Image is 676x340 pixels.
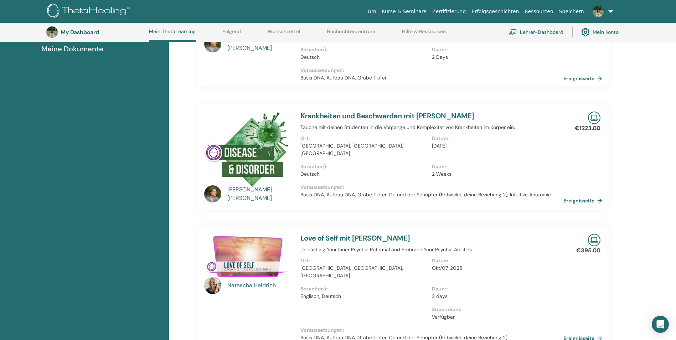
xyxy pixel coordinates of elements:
[268,29,300,40] a: Wunschzettel
[300,191,563,199] p: Basis DNA, Aufbau DNA, Grabe Tiefer, Du und der Schöpfer (Entwickle deine Beziehung 2), Intuitive...
[300,246,563,253] p: Unleashing Your Inner Psychic Potential and Embrace Your Psychic Abilities.
[432,170,559,178] p: 2 Weeks
[593,6,604,17] img: default.jpg
[429,5,469,18] a: Zertifizierung
[300,142,428,157] p: [GEOGRAPHIC_DATA], [GEOGRAPHIC_DATA], [GEOGRAPHIC_DATA]
[432,285,559,293] p: Dauer :
[588,234,600,246] img: Live Online Seminar
[402,29,446,40] a: Hilfe & Ressourcen
[300,163,428,170] p: Sprachen) :
[46,26,58,38] img: default.jpg
[47,4,132,20] img: logo.png
[227,35,293,52] a: [PERSON_NAME] [PERSON_NAME]
[432,53,559,61] p: 2 Days
[432,306,559,313] p: Stipendium :
[365,5,379,18] a: Um
[300,67,563,74] p: Voraussetzungen :
[300,285,428,293] p: Sprachen) :
[300,53,428,61] p: Deutsch
[149,29,196,42] a: Mein ThetaLearning
[300,74,563,82] p: Basis DNA, Aufbau DNA, Grabe Tiefer
[204,234,292,279] img: Love of Self
[227,185,293,202] a: [PERSON_NAME] [PERSON_NAME]
[300,184,563,191] p: Voraussetzungen :
[652,316,669,333] div: Open Intercom Messenger
[432,135,559,142] p: Datum :
[509,24,563,40] a: Lehrer-Dashboard
[581,26,590,38] img: cog.svg
[300,293,428,300] p: Englisch, Deutsch
[432,163,559,170] p: Dauer :
[204,35,221,52] img: default.jpg
[432,46,559,53] p: Dauer :
[300,233,410,243] a: Love of Self mit [PERSON_NAME]
[432,142,559,150] p: [DATE]
[563,73,605,84] a: Ereignisseite
[522,5,556,18] a: Ressourcen
[222,29,241,40] a: Folgend
[581,24,619,40] a: Mein Konto
[556,5,587,18] a: Speichern
[563,195,605,206] a: Ereignisseite
[300,46,428,53] p: Sprachen) :
[204,112,289,187] img: Krankheiten und Beschwerden
[432,293,559,300] p: 2 days
[327,29,375,40] a: Nachrichtenzentrum
[300,170,428,178] p: Deutsch
[432,264,559,272] p: Okt/07, 2025
[576,246,600,255] p: €395.00
[432,257,559,264] p: Datum :
[300,135,428,142] p: Ort :
[379,5,429,18] a: Kurse & Seminare
[61,29,132,36] h3: My Dashboard
[300,111,474,120] a: Krankheiten und Beschwerden mit [PERSON_NAME]
[204,185,221,202] img: default.jpg
[509,29,517,35] img: chalkboard-teacher.svg
[300,264,428,279] p: [GEOGRAPHIC_DATA], [GEOGRAPHIC_DATA], [GEOGRAPHIC_DATA]
[575,124,600,133] p: €1223.00
[227,281,293,290] a: Natascha Heidrich
[469,5,522,18] a: Erfolgsgeschichten
[300,326,563,334] p: Voraussetzungen :
[300,257,428,264] p: Ort :
[41,43,103,54] span: Meine Dokumente
[300,124,563,131] p: Tauche mit deinen Studenten in die Vorgänge und Komplexität von Krankheiten im Körper ein…
[588,112,600,124] img: Live Online Seminar
[432,313,559,321] p: Verfügbar
[204,277,221,294] img: default.jpg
